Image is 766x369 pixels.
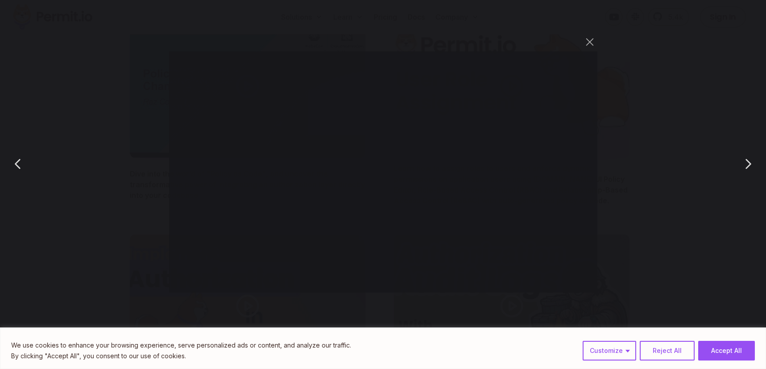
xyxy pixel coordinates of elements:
button: Previous [7,153,29,175]
button: Reject All [640,341,695,361]
button: Close [582,34,597,50]
p: We use cookies to enhance your browsing experience, serve personalized ads or content, and analyz... [11,340,351,351]
button: Next [737,153,759,175]
p: By clicking "Accept All", you consent to our use of cookies. [11,351,351,361]
button: Customize [583,341,636,361]
button: Accept All [698,341,755,361]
